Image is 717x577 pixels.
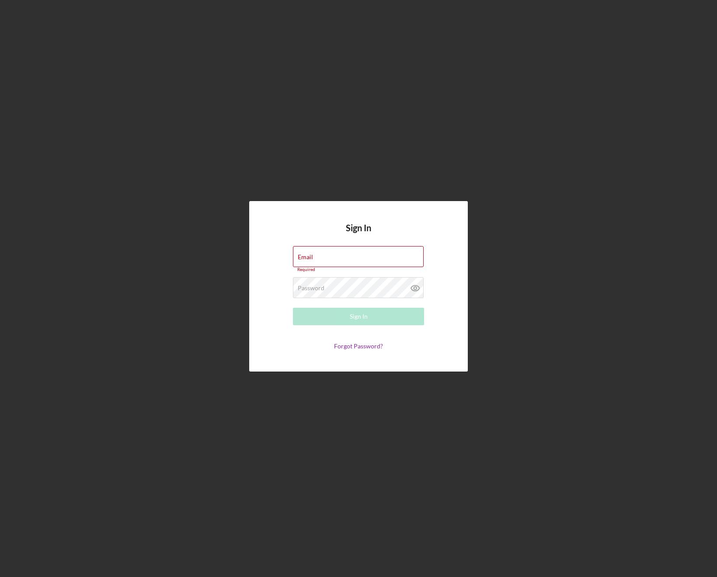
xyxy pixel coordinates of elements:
[293,267,424,272] div: Required
[293,308,424,325] button: Sign In
[346,223,371,246] h4: Sign In
[298,254,313,261] label: Email
[334,342,383,350] a: Forgot Password?
[350,308,368,325] div: Sign In
[298,285,324,292] label: Password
